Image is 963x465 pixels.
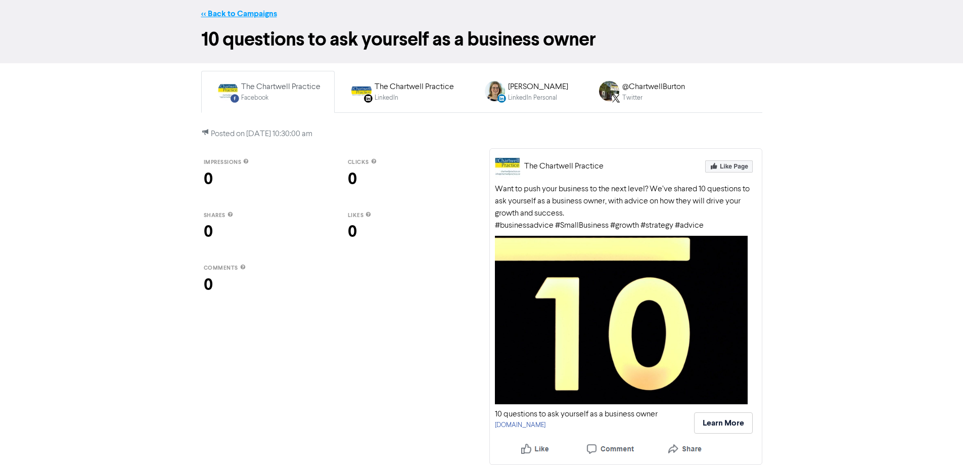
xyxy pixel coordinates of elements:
img: LINKEDIN_PERSONAL [485,81,505,101]
div: The Chartwell Practice [524,160,604,173]
span: shares [204,212,225,219]
div: 0 [348,220,472,244]
a: << Back to Campaigns [201,9,277,19]
img: Like Page [705,160,753,173]
button: Learn More [694,412,753,434]
span: comments [204,265,238,272]
span: clicks [348,159,369,166]
div: @ChartwellBurton [622,81,685,93]
iframe: Chat Widget [836,356,963,465]
a: Learn More [694,419,753,427]
img: Your Selected Media [495,236,748,404]
span: impressions [204,159,242,166]
a: [DOMAIN_NAME] [495,422,545,429]
div: The Chartwell Practice [241,81,320,93]
div: Facebook [241,93,320,103]
div: Want to push your business to the next level? We’ve shared 10 questions to ask yourself as a busi... [495,183,757,232]
span: likes [348,212,364,219]
div: The Chartwell Practice [375,81,454,93]
p: Posted on [DATE] 10:30:00 am [201,128,762,140]
img: FACEBOOK_POST [218,81,238,101]
div: Twitter [622,93,685,103]
img: The Chartwell Practice [495,154,520,179]
img: TWITTER [599,81,619,101]
div: [PERSON_NAME] [508,81,568,93]
img: LINKEDIN [351,81,372,101]
div: 0 [348,167,472,191]
div: 0 [204,273,328,297]
div: LinkedIn [375,93,454,103]
div: 10 questions to ask yourself as a business owner [495,408,658,420]
h1: 10 questions to ask yourself as a business owner [201,28,762,51]
div: 0 [204,167,328,191]
img: Like, Comment, Share [495,438,723,459]
div: LinkedIn Personal [508,93,568,103]
div: 0 [204,220,328,244]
